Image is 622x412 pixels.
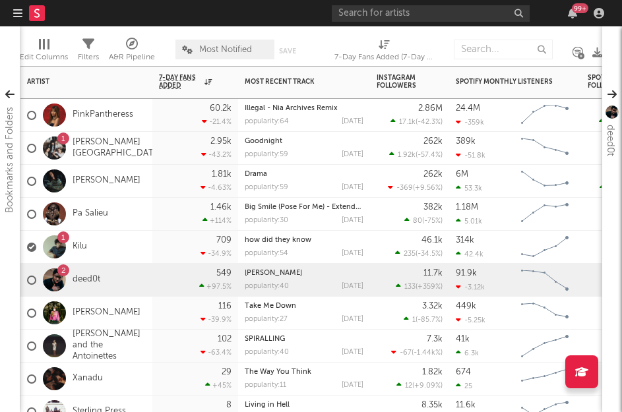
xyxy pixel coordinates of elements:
span: -1.44k % [414,349,441,357]
div: +114 % [202,216,232,225]
div: 11.6k [456,401,476,409]
a: [PERSON_NAME] [245,270,302,277]
div: popularity: 11 [245,382,286,389]
div: A&R Pipeline [109,33,155,71]
span: -57.4 % [418,152,441,159]
div: -4.63 % [201,183,232,192]
div: 25 [456,382,472,390]
a: Illegal - Nia Archives Remix [245,105,338,112]
a: [PERSON_NAME][GEOGRAPHIC_DATA] [73,137,162,160]
svg: Chart title [515,264,575,297]
a: how did they know [245,237,311,244]
div: -63.4 % [201,348,232,357]
svg: Chart title [515,165,575,198]
div: 42.4k [456,250,483,258]
svg: Chart title [515,99,575,132]
div: 674 [456,368,471,376]
div: 2.86M [418,104,443,113]
div: 314k [456,236,474,245]
div: 116 [218,302,232,310]
div: -5.25k [456,316,485,324]
div: popularity: 27 [245,316,288,323]
span: -369 [396,185,413,192]
div: popularity: 59 [245,151,288,158]
div: 449k [456,302,476,310]
div: Filters [78,33,99,71]
div: Big Smile (Pose For Me) - Extended Mix [245,204,363,211]
div: [DATE] [342,316,363,323]
div: ( ) [396,282,443,291]
div: popularity: 64 [245,118,289,125]
div: 8 [226,401,232,409]
div: ( ) [391,348,443,357]
div: Filters [78,49,99,65]
svg: Chart title [515,198,575,231]
span: -85.7 % [418,316,441,324]
div: Edit Columns [20,49,68,65]
div: 709 [216,236,232,245]
a: Take Me Down [245,303,296,310]
svg: Chart title [515,297,575,330]
div: 41k [456,335,470,343]
div: 389k [456,137,476,146]
div: ( ) [404,315,443,324]
div: Living in Hell [245,401,363,409]
div: Goodnight [245,138,363,145]
div: 24.4M [456,104,480,113]
div: 53.3k [456,184,482,192]
div: 7-Day Fans Added (7-Day Fans Added) [334,33,433,71]
div: 11.7k [423,269,443,278]
span: -42.3 % [418,119,441,126]
div: ( ) [395,249,443,258]
span: -75 % [424,218,441,225]
div: [DATE] [342,217,363,224]
div: 29 [222,368,232,376]
div: 262k [423,137,443,146]
a: The Way You Think [245,368,311,376]
div: 1.18M [456,203,478,212]
a: deed0t [73,274,100,285]
a: Drama [245,171,267,178]
div: ( ) [396,381,443,390]
div: 7-Day Fans Added (7-Day Fans Added) [334,49,433,65]
span: 12 [405,382,412,390]
svg: Chart title [515,132,575,165]
div: -3.12k [456,283,485,291]
div: [DATE] [342,184,363,191]
a: Pa Salieu [73,208,108,220]
div: 91.9k [456,269,477,278]
div: 1.46k [210,203,232,212]
div: 1.82k [422,368,443,376]
div: popularity: 59 [245,184,288,191]
div: -21.4 % [202,117,232,126]
div: Bookmarks and Folders [2,107,18,213]
input: Search... [454,40,553,59]
a: Kilu [73,241,87,252]
div: 2.95k [210,137,232,146]
div: [DATE] [342,283,363,290]
div: Drama [245,171,363,178]
svg: Chart title [515,330,575,363]
div: [DATE] [342,382,363,389]
span: +9.56 % [415,185,441,192]
a: Big Smile (Pose For Me) - Extended Mix [245,204,379,211]
div: -39.9 % [201,315,232,324]
div: ( ) [389,150,443,159]
div: SPIRALLING [245,336,363,343]
a: PinkPantheress [73,109,133,121]
div: how did they know [245,237,363,244]
span: 133 [404,283,416,291]
div: popularity: 40 [245,283,289,290]
button: 99+ [568,8,577,18]
div: +97.5 % [199,282,232,291]
a: Living in Hell [245,401,290,409]
div: 5.01k [456,217,482,225]
div: ( ) [404,216,443,225]
span: 7-Day Fans Added [159,74,201,90]
a: SPIRALLING [245,336,285,343]
div: Spotify Monthly Listeners [456,78,555,86]
div: deed0t [602,125,618,156]
div: 99 + [572,3,588,13]
div: 1.81k [212,170,232,179]
div: Sonny Fodera [245,270,363,277]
